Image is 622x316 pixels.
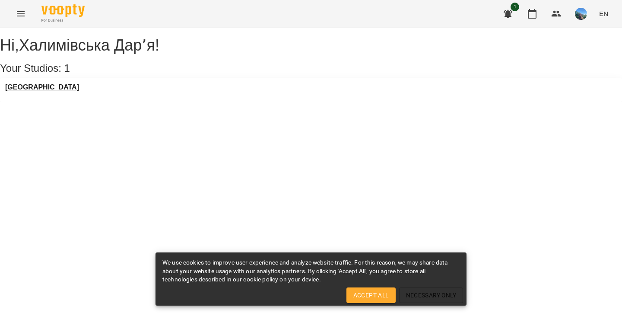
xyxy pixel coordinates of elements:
[41,4,85,17] img: Voopty Logo
[41,18,85,23] span: For Business
[596,6,612,22] button: EN
[599,9,608,18] span: EN
[511,3,519,11] span: 1
[64,62,70,74] span: 1
[5,83,79,91] a: [GEOGRAPHIC_DATA]
[575,8,587,20] img: a7d4f18d439b15bc62280586adbb99de.jpg
[10,3,31,24] button: Menu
